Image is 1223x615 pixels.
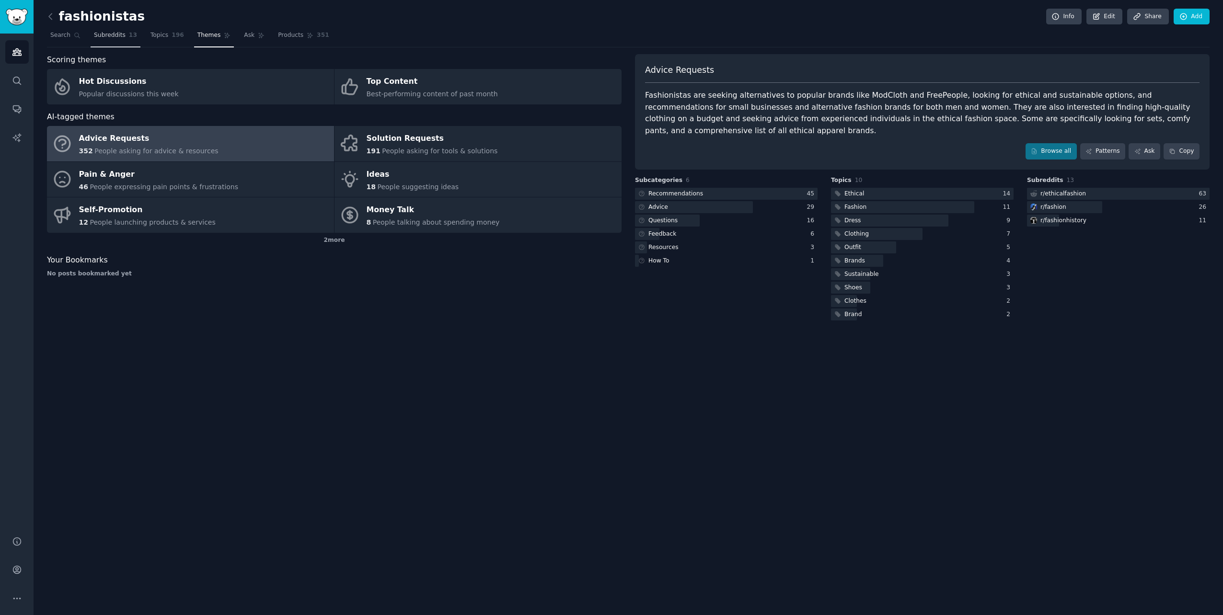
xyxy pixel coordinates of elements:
[1027,215,1210,227] a: fashionhistoryr/fashionhistory11
[855,177,863,183] span: 10
[47,197,334,233] a: Self-Promotion12People launching products & services
[807,203,818,212] div: 29
[635,228,818,240] a: Feedback6
[1003,203,1014,212] div: 11
[1067,177,1074,183] span: 13
[844,270,879,279] div: Sustainable
[648,190,703,198] div: Recommendations
[1040,203,1066,212] div: r/ fashion
[831,268,1014,280] a: Sustainable3
[367,90,498,98] span: Best-performing content of past month
[807,190,818,198] div: 45
[79,74,179,90] div: Hot Discussions
[1026,143,1077,159] a: Browse all
[1006,216,1014,225] div: 9
[50,31,70,40] span: Search
[367,131,498,147] div: Solution Requests
[147,28,187,47] a: Topics196
[1199,203,1210,212] div: 26
[844,190,864,198] div: Ethical
[278,31,303,40] span: Products
[1129,143,1160,159] a: Ask
[810,230,818,239] div: 6
[335,162,622,197] a: Ideas18People suggesting ideas
[367,167,459,182] div: Ideas
[79,218,88,226] span: 12
[6,9,28,25] img: GummySearch logo
[373,218,500,226] span: People talking about spending money
[90,183,238,191] span: People expressing pain points & frustrations
[367,183,376,191] span: 18
[1006,257,1014,265] div: 4
[47,111,115,123] span: AI-tagged themes
[1006,270,1014,279] div: 3
[1003,190,1014,198] div: 14
[844,284,862,292] div: Shoes
[94,31,126,40] span: Subreddits
[831,201,1014,213] a: Fashion11
[831,176,852,185] span: Topics
[1006,284,1014,292] div: 3
[150,31,168,40] span: Topics
[79,131,219,147] div: Advice Requests
[645,90,1200,137] div: Fashionistas are seeking alternatives to popular brands like ModCloth and FreePeople, looking for...
[47,54,106,66] span: Scoring themes
[1127,9,1168,25] a: Share
[844,230,869,239] div: Clothing
[635,201,818,213] a: Advice29
[1006,310,1014,319] div: 2
[686,177,690,183] span: 6
[1030,217,1037,224] img: fashionhistory
[194,28,234,47] a: Themes
[648,203,668,212] div: Advice
[275,28,332,47] a: Products351
[367,147,381,155] span: 191
[382,147,497,155] span: People asking for tools & solutions
[1006,243,1014,252] div: 5
[335,197,622,233] a: Money Talk8People talking about spending money
[47,28,84,47] a: Search
[831,188,1014,200] a: Ethical14
[844,297,866,306] div: Clothes
[831,295,1014,307] a: Clothes2
[635,188,818,200] a: Recommendations45
[197,31,221,40] span: Themes
[91,28,140,47] a: Subreddits13
[367,218,371,226] span: 8
[47,9,145,24] h2: fashionistas
[335,126,622,161] a: Solution Requests191People asking for tools & solutions
[317,31,329,40] span: 351
[47,254,108,266] span: Your Bookmarks
[831,228,1014,240] a: Clothing7
[90,218,215,226] span: People launching products & services
[1027,188,1210,200] a: r/ethicalfashion63
[1086,9,1122,25] a: Edit
[810,257,818,265] div: 1
[1174,9,1210,25] a: Add
[635,176,682,185] span: Subcategories
[810,243,818,252] div: 3
[335,69,622,104] a: Top ContentBest-performing content of past month
[831,255,1014,267] a: Brands4
[635,215,818,227] a: Questions16
[844,216,861,225] div: Dress
[635,255,818,267] a: How To1
[367,203,500,218] div: Money Talk
[635,241,818,253] a: Resources3
[831,215,1014,227] a: Dress9
[244,31,254,40] span: Ask
[844,243,861,252] div: Outfit
[79,183,88,191] span: 46
[47,233,622,248] div: 2 more
[94,147,218,155] span: People asking for advice & resources
[377,183,459,191] span: People suggesting ideas
[47,126,334,161] a: Advice Requests352People asking for advice & resources
[79,167,239,182] div: Pain & Anger
[1030,204,1037,210] img: fashion
[1199,190,1210,198] div: 63
[807,216,818,225] div: 16
[1080,143,1125,159] a: Patterns
[1006,230,1014,239] div: 7
[79,90,179,98] span: Popular discussions this week
[648,216,678,225] div: Questions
